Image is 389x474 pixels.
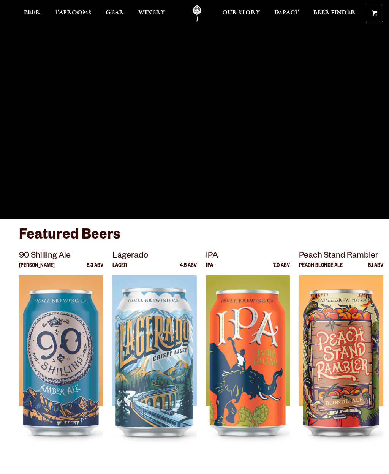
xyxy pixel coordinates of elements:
[87,263,103,275] p: 5.3 ABV
[19,5,45,22] a: Beer
[19,263,55,275] p: [PERSON_NAME]
[206,275,290,465] img: IPA
[112,250,197,263] p: Lagerado
[206,250,290,263] p: IPA
[217,5,265,22] a: Our Story
[299,275,383,465] img: Peach Stand Rambler
[24,9,40,16] span: Beer
[112,263,127,275] p: Lager
[19,226,370,250] h3: Featured Beers
[299,250,383,263] p: Peach Stand Rambler
[112,250,197,465] a: Lagerado Lager 4.5 ABV Lagerado Lagerado
[19,250,103,465] a: 90 Shilling Ale [PERSON_NAME] 5.3 ABV 90 Shilling Ale 90 Shilling Ale
[138,9,165,16] span: Winery
[308,5,361,22] a: Beer Finder
[19,275,103,465] img: 90 Shilling Ale
[112,275,197,465] img: Lagerado
[273,263,290,275] p: 7.0 ABV
[269,5,304,22] a: Impact
[106,9,124,16] span: Gear
[133,5,170,22] a: Winery
[50,5,96,22] a: Taprooms
[368,263,383,275] p: 5.1 ABV
[206,250,290,465] a: IPA IPA 7.0 ABV IPA IPA
[299,263,343,275] p: Peach Blonde Ale
[222,9,260,16] span: Our Story
[206,263,213,275] p: IPA
[101,5,129,22] a: Gear
[180,263,197,275] p: 4.5 ABV
[274,9,299,16] span: Impact
[313,9,356,16] span: Beer Finder
[55,9,91,16] span: Taprooms
[299,250,383,465] a: Peach Stand Rambler Peach Blonde Ale 5.1 ABV Peach Stand Rambler Peach Stand Rambler
[19,250,103,263] p: 90 Shilling Ale
[183,5,211,22] a: Odell Home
